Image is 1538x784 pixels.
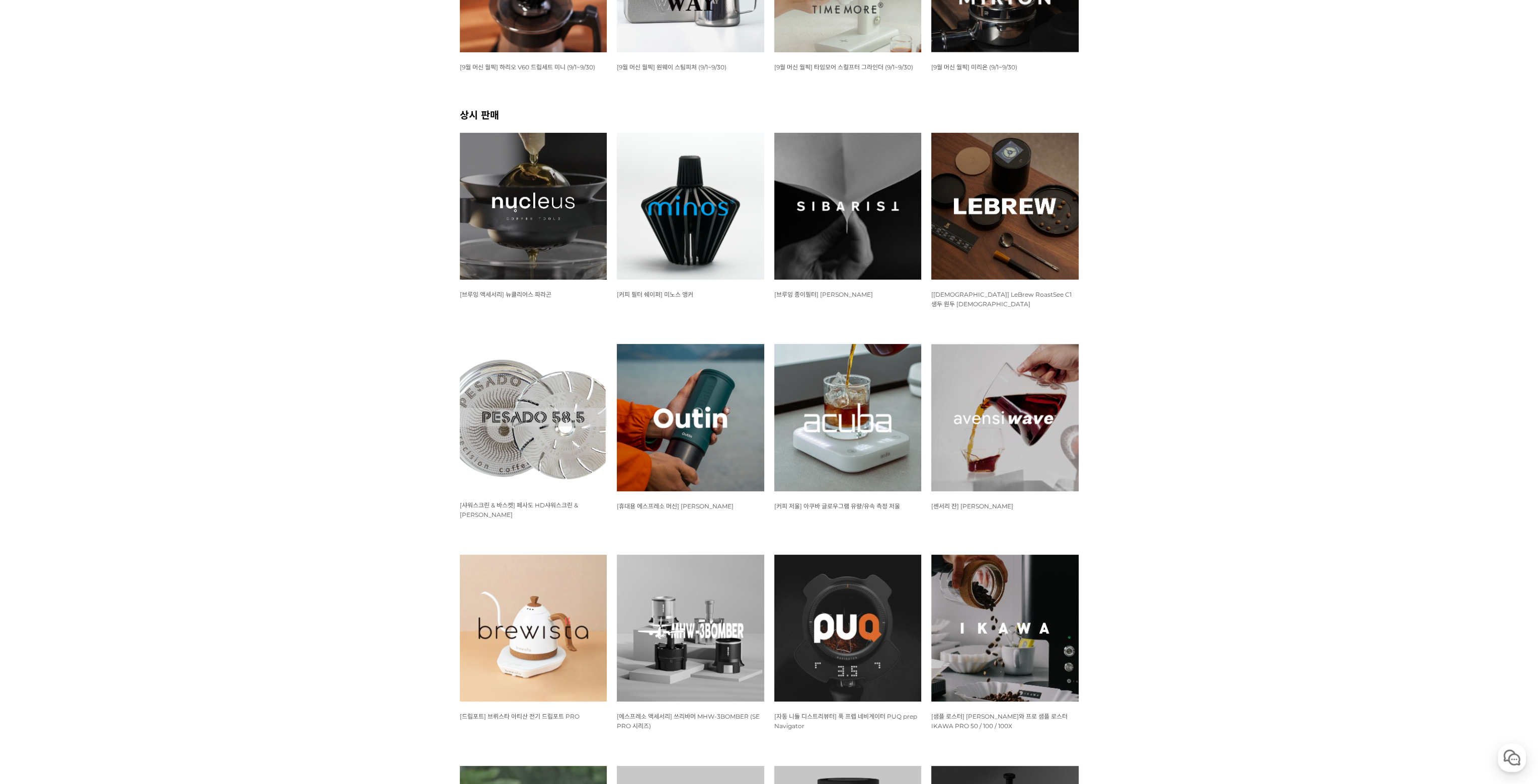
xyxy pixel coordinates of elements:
[32,334,38,342] span: 홈
[774,63,913,71] a: [9월 머신 월픽] 타임모어 스컬프터 그라인더 (9/1~9/30)
[460,133,607,280] img: 뉴클리어스 파라곤
[617,290,693,298] a: [커피 필터 쉐이퍼] 미노스 앵커
[931,502,1013,510] span: [센서리 잔] [PERSON_NAME]
[931,344,1079,491] img: 아벤시 웨이브
[460,63,595,71] a: [9월 머신 월픽] 하리오 V60 드립세트 미니 (9/1~9/30)
[617,502,734,510] a: [휴대용 에스프레소 머신] [PERSON_NAME]
[774,713,917,730] span: [자동 니들 디스트리뷰터] 푹 프렙 네비게이터 PUQ prep Navigator
[66,319,130,344] a: 대화
[460,501,578,518] a: [샤워스크린 & 바스켓] 페사도 HD샤워스크린 & [PERSON_NAME]
[617,713,760,730] span: [에스프레소 액세서리] 쓰리바머 MHW-3BOMBER (SE PRO 시리즈)
[931,502,1013,510] a: [센서리 잔] [PERSON_NAME]
[3,319,66,344] a: 홈
[617,63,726,71] a: [9월 머신 월픽] 원웨이 스팀피쳐 (9/1~9/30)
[931,712,1068,730] a: [샘플 로스터] [PERSON_NAME]와 프로 샘플 로스터 IKAWA PRO 50 / 100 / 100X
[931,133,1079,280] img: 르브루 LeBrew
[617,133,764,280] img: 미노스 앵커
[931,290,1072,308] a: [[DEMOGRAPHIC_DATA]] LeBrew RoastSee C1 생두 원두 [DEMOGRAPHIC_DATA]
[774,344,922,491] img: 아쿠바 글로우그램 유량/유속 측정 저울
[774,133,922,280] img: 시바리스트 SIBARIST
[617,712,760,730] a: [에스프레소 액세서리] 쓰리바머 MHW-3BOMBER (SE PRO 시리즈)
[460,107,1079,122] h2: 상시 판매
[460,555,607,702] img: 브뤼스타, brewista, 아티산, 전기 드립포트
[617,502,734,510] span: [휴대용 에스프레소 머신] [PERSON_NAME]
[92,334,104,342] span: 대화
[460,344,607,490] img: 페사도 HD샤워스크린, HE바스켓
[774,555,922,702] img: 푹 프레스 PUQ PRESS
[460,501,578,518] span: [샤워스크린 & 바스켓] 페사도 HD샤워스크린 & [PERSON_NAME]
[460,290,551,298] a: [브루잉 액세서리] 뉴클리어스 파라곤
[774,290,873,298] a: [브루잉 종이필터] [PERSON_NAME]
[155,334,168,342] span: 설정
[774,502,900,510] span: [커피 저울] 아쿠바 글로우그램 유량/유속 측정 저울
[931,713,1068,730] span: [샘플 로스터] [PERSON_NAME]와 프로 샘플 로스터 IKAWA PRO 50 / 100 / 100X
[130,319,193,344] a: 설정
[774,502,900,510] a: [커피 저울] 아쿠바 글로우그램 유량/유속 측정 저울
[460,712,580,720] a: [드립포트] 브뤼스타 아티산 전기 드립포트 PRO
[617,555,764,702] img: 쓰리바머 MHW-3BOMBER SE PRO 시리즈
[460,713,580,720] span: [드립포트] 브뤼스타 아티산 전기 드립포트 PRO
[931,63,1017,71] a: [9월 머신 월픽] 미리온 (9/1~9/30)
[931,555,1079,702] img: IKAWA PRO 50, IKAWA PRO 100, IKAWA PRO 100X
[774,712,917,730] a: [자동 니들 디스트리뷰터] 푹 프렙 네비게이터 PUQ prep Navigator
[617,344,764,491] img: 아우틴 나노 휴대용 에스프레소 머신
